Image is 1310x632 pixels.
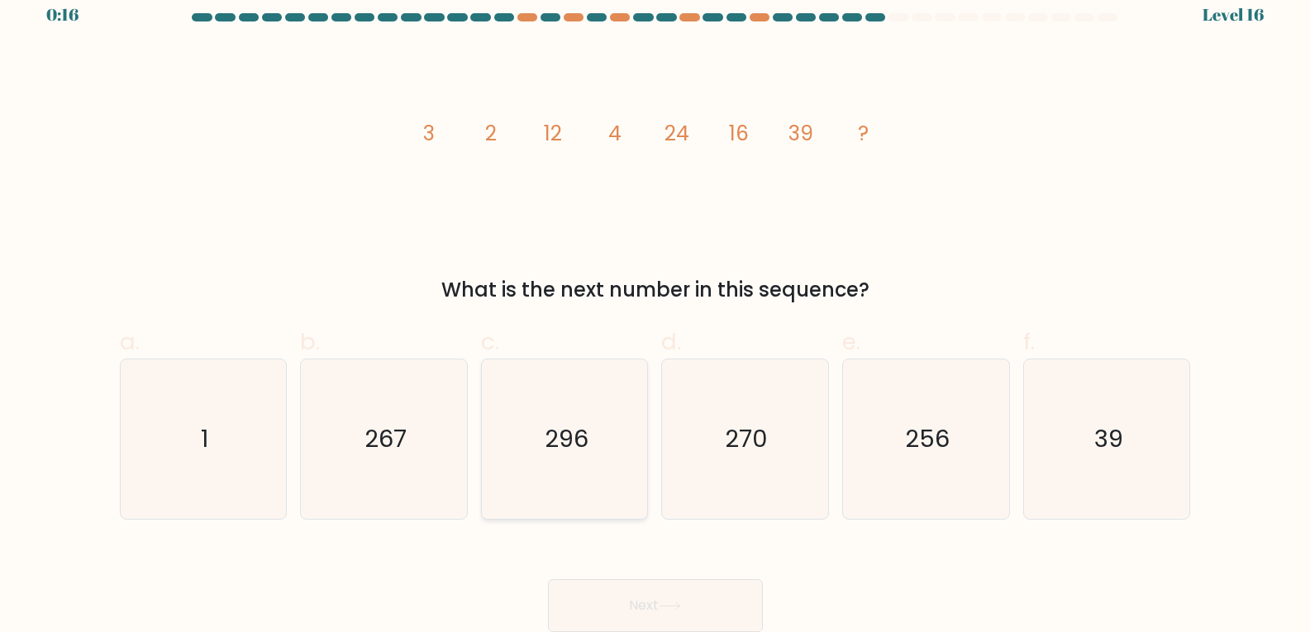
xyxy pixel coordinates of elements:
[608,119,622,148] tspan: 4
[300,326,320,358] span: b.
[544,119,562,148] tspan: 12
[201,422,208,455] text: 1
[120,326,140,358] span: a.
[661,326,681,358] span: d.
[364,422,407,455] text: 267
[1094,422,1123,455] text: 39
[726,422,769,455] text: 270
[481,326,499,358] span: c.
[729,119,749,148] tspan: 16
[545,422,588,455] text: 296
[1203,2,1264,27] div: Level 16
[857,119,868,148] tspan: ?
[665,119,689,148] tspan: 24
[548,579,763,632] button: Next
[423,119,435,148] tspan: 3
[842,326,860,358] span: e.
[788,119,813,148] tspan: 39
[130,275,1181,305] div: What is the next number in this sequence?
[46,2,79,27] div: 0:16
[905,422,950,455] text: 256
[1023,326,1035,358] span: f.
[485,119,497,148] tspan: 2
